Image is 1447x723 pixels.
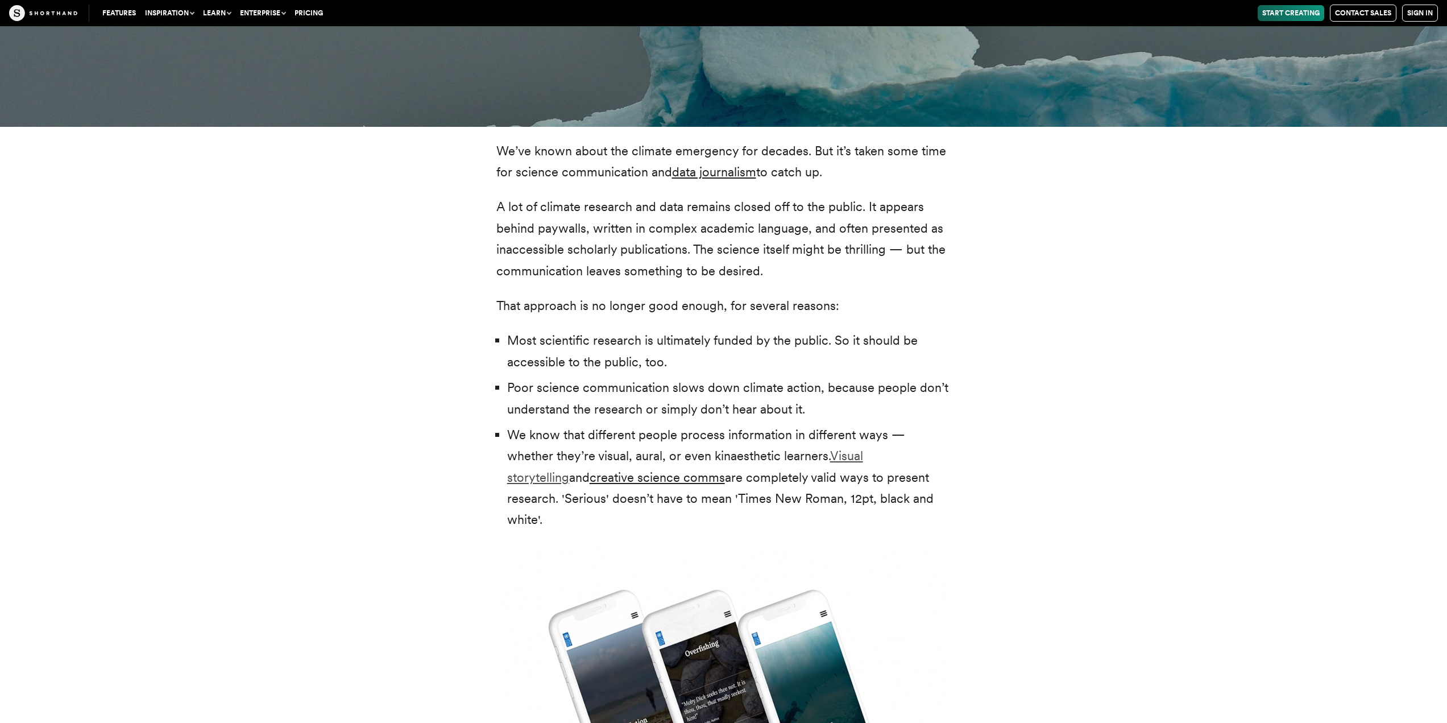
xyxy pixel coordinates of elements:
[507,330,951,373] li: Most scientific research is ultimately funded by the public. So it should be accessible to the pu...
[1330,5,1396,22] a: Contact Sales
[1258,5,1324,21] a: Start Creating
[507,377,951,420] li: Poor science communication slows down climate action, because people don’t understand the researc...
[140,5,198,21] button: Inspiration
[1402,5,1438,22] a: Sign in
[98,5,140,21] a: Features
[496,141,951,183] p: We’ve known about the climate emergency for decades. But it’s taken some time for science communi...
[507,448,863,484] a: Visual storytelling
[496,295,951,316] p: That approach is no longer good enough, for several reasons:
[9,5,77,21] img: The Craft
[507,424,951,531] li: We know that different people process information in different ways — whether they’re visual, aur...
[290,5,327,21] a: Pricing
[198,5,235,21] button: Learn
[235,5,290,21] button: Enterprise
[590,470,725,485] a: creative science comms
[496,196,951,282] p: A lot of climate research and data remains closed off to the public. It appears behind paywalls, ...
[672,164,756,179] a: data journalism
